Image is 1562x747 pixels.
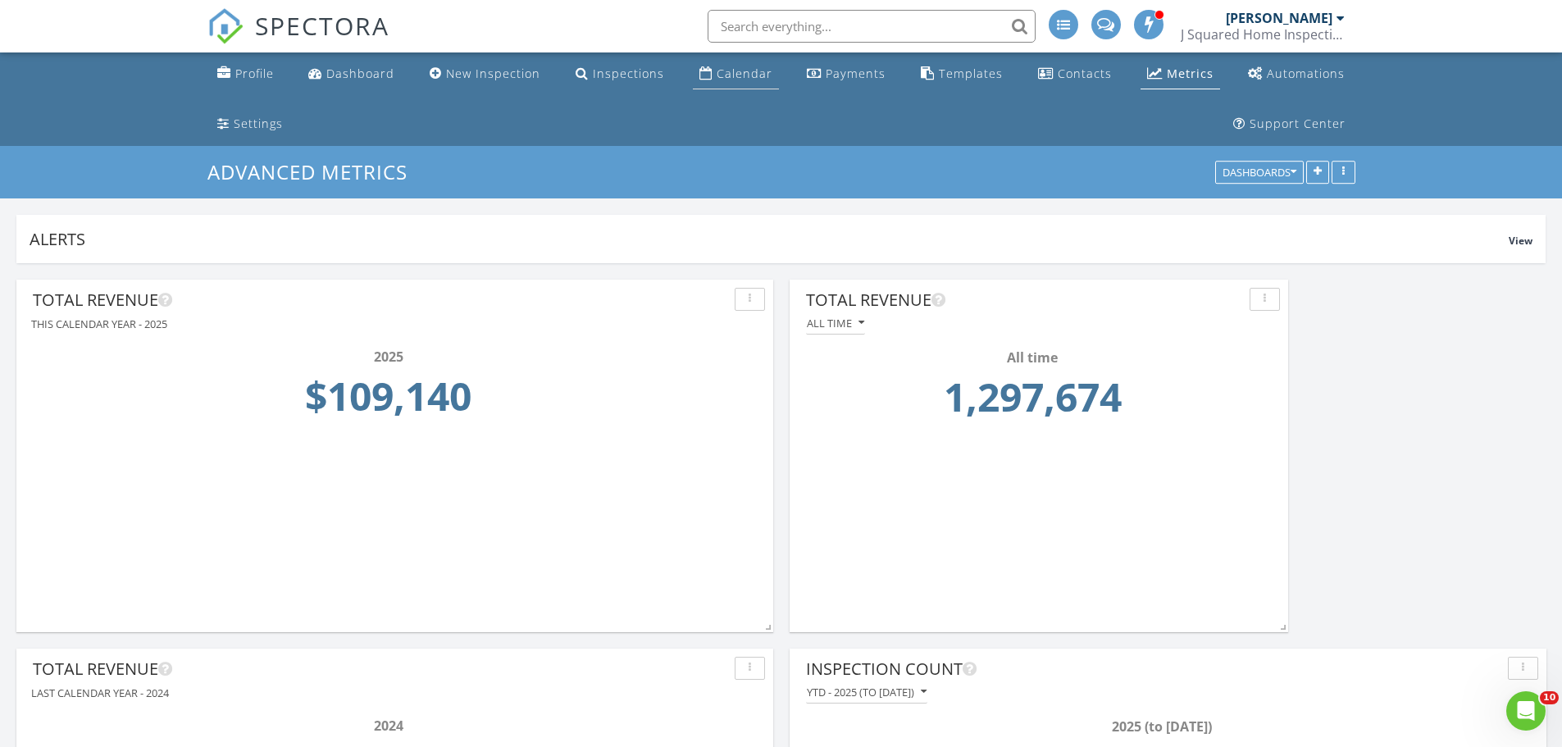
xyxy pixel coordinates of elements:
[1223,167,1296,179] div: Dashboards
[811,367,1254,436] td: 1297673.76
[1226,10,1332,26] div: [PERSON_NAME]
[806,288,1243,312] div: Total Revenue
[914,59,1009,89] a: Templates
[1167,66,1214,81] div: Metrics
[1267,66,1345,81] div: Automations
[1241,59,1351,89] a: Automations (Advanced)
[1215,162,1304,184] button: Dashboards
[38,716,739,736] div: 2024
[800,59,892,89] a: Payments
[569,59,671,89] a: Inspections
[326,66,394,81] div: Dashboard
[807,317,864,329] div: All time
[33,657,728,681] div: Total Revenue
[1181,26,1345,43] div: J Squared Home Inspections, LLC
[811,348,1254,367] div: All time
[38,367,739,435] td: 109140.0
[806,657,1501,681] div: Inspection Count
[423,59,547,89] a: New Inspection
[207,22,389,57] a: SPECTORA
[1250,116,1346,131] div: Support Center
[235,66,274,81] div: Profile
[1141,59,1220,89] a: Metrics
[708,10,1036,43] input: Search everything...
[207,158,421,185] a: Advanced Metrics
[593,66,664,81] div: Inspections
[33,288,728,312] div: Total Revenue
[1227,109,1352,139] a: Support Center
[806,681,927,704] button: YTD - 2025 (to [DATE])
[211,109,289,139] a: Settings
[1506,691,1546,731] iframe: Intercom live chat
[38,347,739,367] div: 2025
[693,59,779,89] a: Calendar
[446,66,540,81] div: New Inspection
[1031,59,1118,89] a: Contacts
[811,717,1512,736] div: 2025 (to [DATE])
[1058,66,1112,81] div: Contacts
[302,59,401,89] a: Dashboard
[717,66,772,81] div: Calendar
[1540,691,1559,704] span: 10
[211,59,280,89] a: Company Profile
[30,228,1509,250] div: Alerts
[207,8,244,44] img: The Best Home Inspection Software - Spectora
[255,8,389,43] span: SPECTORA
[939,66,1003,81] div: Templates
[807,686,927,698] div: YTD - 2025 (to [DATE])
[826,66,886,81] div: Payments
[234,116,283,131] div: Settings
[1509,234,1532,248] span: View
[806,312,865,335] button: All time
